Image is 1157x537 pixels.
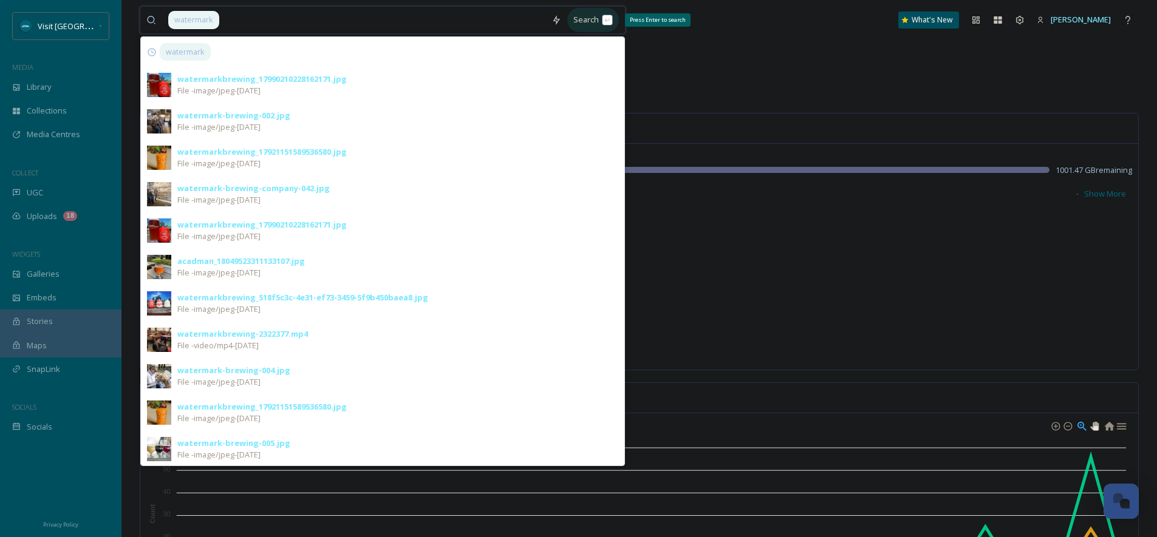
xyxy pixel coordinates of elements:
text: Count [149,504,156,523]
div: watermarkbrewing_17921151589536580.jpg [177,401,347,413]
span: File - image/jpeg - [DATE] [177,303,261,315]
div: Menu [1116,420,1126,430]
span: 1001.47 GB remaining [1056,164,1132,176]
span: File - image/jpeg - [DATE] [177,267,261,279]
span: Media Centres [27,129,80,140]
span: File - image/jpeg - [DATE] [177,121,261,133]
img: SM%20Social%20Profile.png [19,20,32,32]
span: COLLECT [12,168,38,177]
div: watermark-brewing-004.jpg [177,365,290,376]
div: Press Enter to search [625,13,691,27]
span: File - image/jpeg - [DATE] [177,413,261,424]
span: Socials [27,421,52,433]
a: What's New [898,12,959,29]
span: watermark [160,43,211,61]
span: Visit [GEOGRAPHIC_DATA][US_STATE] [38,20,173,32]
button: Open Chat [1104,484,1139,519]
span: File - image/jpeg - [DATE] [177,158,261,169]
img: 9743e52b-982c-486b-853a-53e192200098.jpg [147,182,171,206]
tspan: 40 [163,488,171,495]
span: SnapLink [27,363,60,375]
img: fdc9452c-a68e-48ac-a15c-0b453d4c5c1b.jpg [147,437,171,461]
img: a23d19f8-d936-4b36-941b-29fa2e40caf9.jpg [147,255,171,279]
span: Stories [27,316,53,327]
div: Search [567,8,619,32]
img: f6038706-fca1-4514-9f28-baed2c326a89.jpg [147,364,171,388]
span: MEDIA [12,62,33,72]
span: Uploads [27,211,57,222]
tspan: 50 [163,465,171,473]
div: watermarkbrewing_518f5c3c-4e31-ef73-3459-5f9b450baea8.jpg [177,292,428,303]
div: watermarkbrewing-2322377.mp4 [177,328,308,340]
img: b5b9a73e-b87a-4a35-9d7a-b4f3eeec4c7f.jpg [147,218,171,243]
button: Show More [1068,182,1132,206]
div: Zoom Out [1063,421,1071,430]
div: Selection Zoom [1076,420,1087,430]
span: WIDGETS [12,249,40,258]
div: Panning [1090,422,1097,429]
div: watermark-brewing-company-042.jpg [177,183,330,194]
a: [PERSON_NAME] [1031,8,1117,32]
div: watermarkbrewing_17921151589536580.jpg [177,146,347,158]
div: watermarkbrewing_17990210228162171.jpg [177,219,347,231]
span: SOCIALS [12,402,36,411]
img: ec569204-c1ff-4ebe-8b14-55d8642066bb.jpg [147,400,171,425]
div: acadman_18049523311133107.jpg [177,255,305,267]
span: Library [27,81,51,93]
div: Zoom In [1051,421,1059,430]
div: watermarkbrewing_17990210228162171.jpg [177,73,347,85]
img: 014179b0-4956-46b3-ade8-86c389ab6133.jpg [147,291,171,316]
span: File - image/jpeg - [DATE] [177,376,261,388]
span: Maps [27,340,47,351]
span: File - image/jpeg - [DATE] [177,231,261,242]
span: File - image/jpeg - [DATE] [177,85,261,96]
img: 98ee3773-8dd4-4efd-b7ba-65584358343e.jpg [147,109,171,133]
span: UGC [27,187,43,198]
span: [PERSON_NAME] [1051,14,1111,25]
img: d7a6215e-d2dc-4c04-8f91-a449ddcb15fb.jpg [147,73,171,97]
span: Galleries [27,268,60,280]
img: 2ae2ee80-4926-42b4-b543-446e42c8640e.jpg [147,328,171,352]
span: Collections [27,105,67,117]
span: File - image/jpeg - [DATE] [177,449,261,461]
span: File - video/mp4 - [DATE] [177,340,259,351]
span: Privacy Policy [43,521,78,529]
div: Reset Zoom [1104,420,1114,430]
div: 18 [63,211,77,221]
a: Privacy Policy [43,516,78,531]
span: watermark [168,11,219,29]
img: a6b4af15-4420-45c8-88ee-e5c0bf19a9b6.jpg [147,146,171,170]
span: Embeds [27,292,56,303]
div: watermark-brewing-005.jpg [177,437,290,449]
span: File - image/jpeg - [DATE] [177,194,261,206]
div: watermark-brewing-002.jpg [177,110,290,121]
tspan: 30 [163,510,171,518]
